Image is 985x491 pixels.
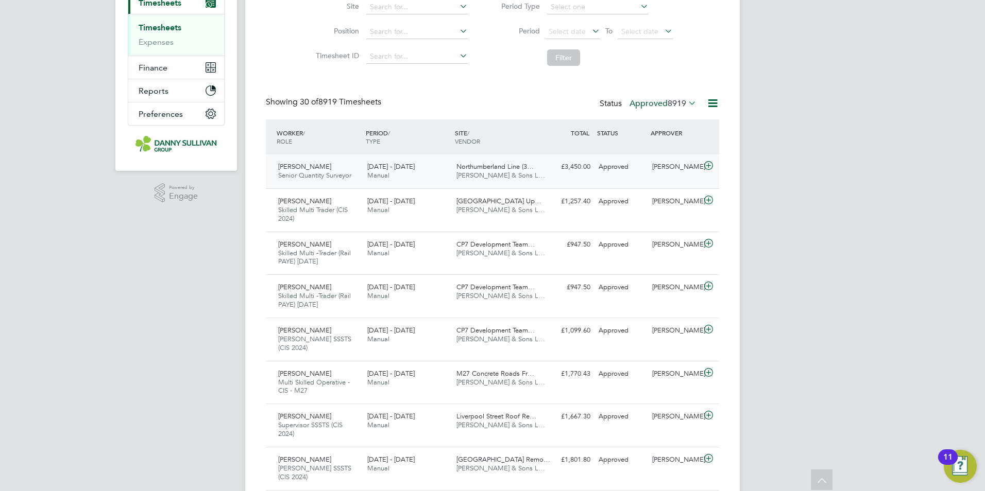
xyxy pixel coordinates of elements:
[452,124,541,150] div: SITE
[367,240,415,249] span: [DATE] - [DATE]
[541,279,595,296] div: £947.50
[494,2,540,11] label: Period Type
[630,98,697,109] label: Approved
[595,279,648,296] div: Approved
[278,369,331,378] span: [PERSON_NAME]
[313,2,359,11] label: Site
[456,326,535,335] span: CP7 Development Team…
[366,137,380,145] span: TYPE
[456,205,545,214] span: [PERSON_NAME] & Sons L…
[367,464,389,472] span: Manual
[278,420,343,438] span: Supervisor SSSTS (CIS 2024)
[621,27,658,36] span: Select date
[595,451,648,468] div: Approved
[456,420,545,429] span: [PERSON_NAME] & Sons L…
[944,450,977,483] button: Open Resource Center, 11 new notifications
[549,27,586,36] span: Select date
[547,49,580,66] button: Filter
[541,236,595,253] div: £947.50
[278,335,351,352] span: [PERSON_NAME] SSSTS (CIS 2024)
[367,326,415,335] span: [DATE] - [DATE]
[456,249,545,257] span: [PERSON_NAME] & Sons L…
[541,159,595,176] div: £3,450.00
[467,129,469,137] span: /
[494,26,540,36] label: Period
[278,464,351,481] span: [PERSON_NAME] SSSTS (CIS 2024)
[300,97,381,107] span: 8919 Timesheets
[595,159,648,176] div: Approved
[278,171,351,180] span: Senior Quantity Surveyor
[595,124,648,142] div: STATUS
[139,86,168,96] span: Reports
[456,240,535,249] span: CP7 Development Team…
[595,193,648,210] div: Approved
[367,455,415,464] span: [DATE] - [DATE]
[128,79,224,102] button: Reports
[300,97,318,107] span: 30 of
[595,408,648,425] div: Approved
[139,63,167,73] span: Finance
[278,162,331,171] span: [PERSON_NAME]
[541,408,595,425] div: £1,667.30
[169,192,198,201] span: Engage
[367,412,415,420] span: [DATE] - [DATE]
[128,56,224,79] button: Finance
[571,129,589,137] span: TOTAL
[128,102,224,125] button: Preferences
[367,369,415,378] span: [DATE] - [DATE]
[278,197,331,205] span: [PERSON_NAME]
[648,124,702,142] div: APPROVER
[648,451,702,468] div: [PERSON_NAME]
[648,365,702,382] div: [PERSON_NAME]
[313,26,359,36] label: Position
[139,23,181,32] a: Timesheets
[277,137,292,145] span: ROLE
[595,365,648,382] div: Approved
[155,183,198,203] a: Powered byEngage
[648,408,702,425] div: [PERSON_NAME]
[456,171,545,180] span: [PERSON_NAME] & Sons L…
[367,205,389,214] span: Manual
[139,109,183,119] span: Preferences
[135,136,217,152] img: dannysullivan-logo-retina.png
[648,236,702,253] div: [PERSON_NAME]
[595,236,648,253] div: Approved
[456,369,534,378] span: M27 Concrete Roads Fr…
[278,205,348,223] span: Skilled Multi Trader (CIS 2024)
[456,283,535,291] span: CP7 Development Team…
[366,49,468,64] input: Search for...
[366,25,468,39] input: Search for...
[367,335,389,343] span: Manual
[278,249,351,266] span: Skilled Multi -Trader (Rail PAYE) [DATE]
[456,162,534,171] span: Northumberland Line (3…
[367,162,415,171] span: [DATE] - [DATE]
[278,378,350,395] span: Multi Skilled Operative - CIS - M27
[313,51,359,60] label: Timesheet ID
[456,291,545,300] span: [PERSON_NAME] & Sons L…
[456,378,545,387] span: [PERSON_NAME] & Sons L…
[602,24,616,38] span: To
[266,97,383,108] div: Showing
[367,249,389,257] span: Manual
[595,322,648,339] div: Approved
[128,136,225,152] a: Go to home page
[648,193,702,210] div: [PERSON_NAME]
[456,412,536,420] span: Liverpool Street Roof Re…
[455,137,480,145] span: VENDOR
[456,464,545,472] span: [PERSON_NAME] & Sons L…
[278,240,331,249] span: [PERSON_NAME]
[456,197,541,205] span: [GEOGRAPHIC_DATA] Up…
[363,124,452,150] div: PERIOD
[139,37,174,47] a: Expenses
[456,455,550,464] span: [GEOGRAPHIC_DATA] Remo…
[600,97,699,111] div: Status
[128,14,224,56] div: Timesheets
[278,326,331,335] span: [PERSON_NAME]
[943,457,953,470] div: 11
[367,197,415,205] span: [DATE] - [DATE]
[274,124,363,150] div: WORKER
[303,129,305,137] span: /
[367,378,389,387] span: Manual
[278,455,331,464] span: [PERSON_NAME]
[367,291,389,300] span: Manual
